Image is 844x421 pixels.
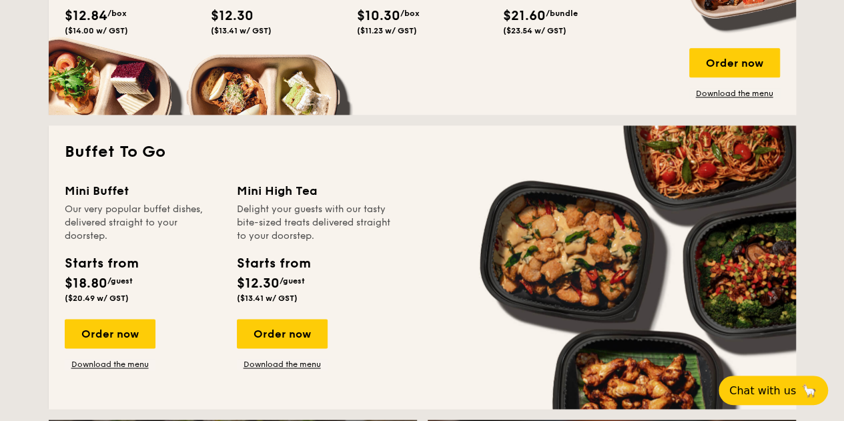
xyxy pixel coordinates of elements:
[237,294,298,303] span: ($13.41 w/ GST)
[237,181,393,200] div: Mini High Tea
[689,88,780,99] a: Download the menu
[689,48,780,77] div: Order now
[65,203,221,243] div: Our very popular buffet dishes, delivered straight to your doorstep.
[357,8,400,24] span: $10.30
[65,254,137,274] div: Starts from
[107,9,127,18] span: /box
[503,8,546,24] span: $21.60
[357,26,417,35] span: ($11.23 w/ GST)
[400,9,420,18] span: /box
[503,26,566,35] span: ($23.54 w/ GST)
[211,8,254,24] span: $12.30
[237,254,310,274] div: Starts from
[65,294,129,303] span: ($20.49 w/ GST)
[65,141,780,163] h2: Buffet To Go
[729,384,796,397] span: Chat with us
[65,8,107,24] span: $12.84
[801,383,817,398] span: 🦙
[107,276,133,286] span: /guest
[546,9,578,18] span: /bundle
[65,26,128,35] span: ($14.00 w/ GST)
[65,181,221,200] div: Mini Buffet
[65,319,155,348] div: Order now
[237,319,328,348] div: Order now
[237,359,328,370] a: Download the menu
[280,276,305,286] span: /guest
[237,276,280,292] span: $12.30
[211,26,272,35] span: ($13.41 w/ GST)
[237,203,393,243] div: Delight your guests with our tasty bite-sized treats delivered straight to your doorstep.
[65,276,107,292] span: $18.80
[65,359,155,370] a: Download the menu
[719,376,828,405] button: Chat with us🦙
